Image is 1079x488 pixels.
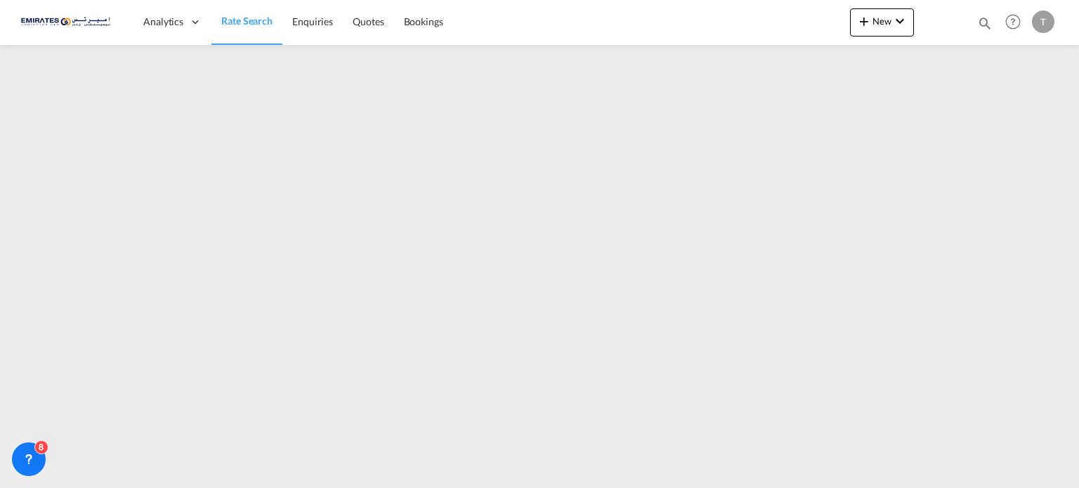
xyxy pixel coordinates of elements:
span: Analytics [143,15,183,29]
span: Help [1001,10,1025,34]
div: icon-magnify [977,15,993,37]
span: Quotes [353,15,384,27]
span: Bookings [404,15,443,27]
div: Help [1001,10,1032,35]
span: Enquiries [292,15,333,27]
md-icon: icon-plus 400-fg [856,13,872,29]
button: icon-plus 400-fgNewicon-chevron-down [850,8,914,37]
img: c67187802a5a11ec94275b5db69a26e6.png [21,6,116,38]
span: Rate Search [221,15,273,27]
md-icon: icon-magnify [977,15,993,31]
div: T [1032,11,1054,33]
span: New [856,15,908,27]
md-icon: icon-chevron-down [891,13,908,29]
